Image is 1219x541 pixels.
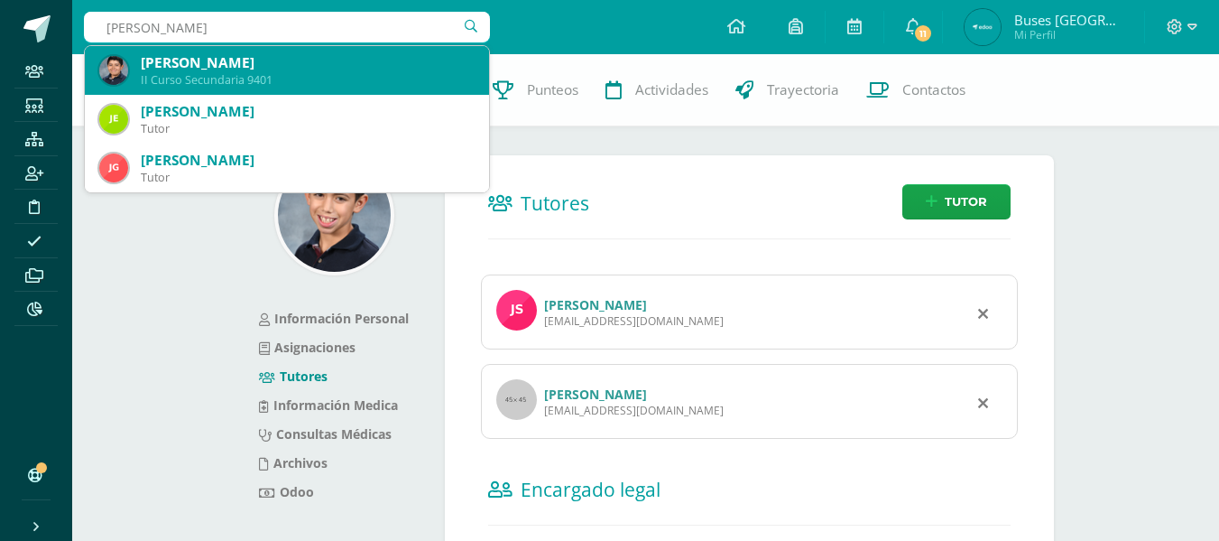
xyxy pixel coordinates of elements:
[945,185,987,219] span: Tutor
[479,54,592,126] a: Punteos
[141,170,475,185] div: Tutor
[259,425,392,443] a: Consultas Médicas
[527,80,578,99] span: Punteos
[1014,11,1122,29] span: Buses [GEOGRAPHIC_DATA]
[544,403,724,418] div: [EMAIL_ADDRESS][DOMAIN_NAME]
[767,80,839,99] span: Trayectoria
[259,454,328,471] a: Archivos
[141,151,475,170] div: [PERSON_NAME]
[259,396,398,414] a: Información Medica
[635,80,708,99] span: Actividades
[902,184,1011,219] a: Tutor
[902,80,965,99] span: Contactos
[544,386,647,403] a: [PERSON_NAME]
[259,483,314,500] a: Odoo
[259,368,328,385] a: Tutores
[99,154,128,182] img: 191b30dd545b4453dc1c2f4c4c210e75.png
[1014,27,1122,42] span: Mi Perfil
[978,391,988,413] div: Remover
[978,302,988,323] div: Remover
[141,72,475,88] div: II Curso Secundaria 9401
[141,53,475,72] div: [PERSON_NAME]
[141,121,475,136] div: Tutor
[259,310,409,327] a: Información Personal
[544,313,724,329] div: [EMAIL_ADDRESS][DOMAIN_NAME]
[141,102,475,121] div: [PERSON_NAME]
[521,477,660,502] span: Encargado legal
[544,296,647,313] a: [PERSON_NAME]
[496,290,537,331] img: profile image
[99,105,128,134] img: 9e864d79fd47a86653894908f1182529.png
[853,54,979,126] a: Contactos
[99,56,128,85] img: 30b3489093de4a9ddd65df18ceb01c1e.png
[913,23,933,43] span: 11
[259,339,356,356] a: Asignaciones
[722,54,853,126] a: Trayectoria
[84,12,490,42] input: Busca un usuario...
[592,54,722,126] a: Actividades
[496,379,537,420] img: profile image
[278,159,391,272] img: 7bfee9a54fac21f119b42818ef45f43c.png
[521,191,589,216] span: Tutores
[965,9,1001,45] img: fc6c33b0aa045aa3213aba2fdb094e39.png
